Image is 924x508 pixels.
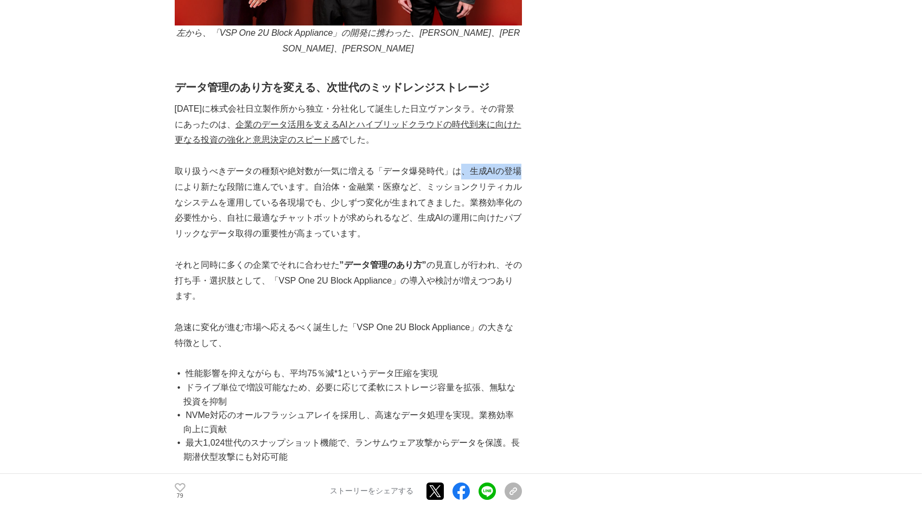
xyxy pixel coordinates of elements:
h2: データ管理のあり方を変える、次世代のミッドレンジストレージ [175,79,522,96]
p: 取り扱うべきデータの種類や絶対数が一気に増える「データ爆発時代」は、生成AIの登場により新たな段階に進んでいます。自治体・金融業・医療など、ミッションクリティカルなシステムを運用している各現場で... [175,164,522,242]
li: NVMe対応のオールフラッシュアレイを採用し、高速なデータ処理を実現。業務効率向上に貢献 [183,408,522,436]
p: それと同時に多くの企業でそれに合わせた の見直しが行われ、その打ち手・選択肢として、「VSP One 2U Block Appliance」の導入や検討が増えつつあります。 [175,258,522,304]
p: 急速に変化が進む市場へ応えるべく誕生した「VSP One 2U Block Appliance」の大きな特徴として、 [175,320,522,351]
li: 性能影響を抑えながらも、平均75％減*1というデータ圧縮を実現 [183,366,522,381]
p: 79 [175,493,186,499]
li: ドライブ単位で増設可能なため、必要に応じて柔軟にストレージ容量を拡張、無駄な投資を抑制 [183,381,522,408]
em: 左から、「VSP One 2U Block Appliance」の開発に携わった、[PERSON_NAME]、[PERSON_NAME]、[PERSON_NAME] [176,28,520,53]
u: 企業のデータ活用を支えるAIとハイブリッドクラウドの時代到来に向けた更なる投資の強化と意思決定のスピード感 [175,120,521,145]
li: 最大1,024世代のスナップショット機能で、ランサムウェア攻撃からデータを保護。長期潜伏型攻撃にも対応可能 [183,436,522,464]
p: [DATE]に株式会社日立製作所から独立・分社化して誕生した日立ヴァンタラ。その背景にあったのは、 でした。 [175,101,522,148]
strong: ”データ管理のあり方” [340,260,426,269]
p: ストーリーをシェアする [330,486,413,496]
